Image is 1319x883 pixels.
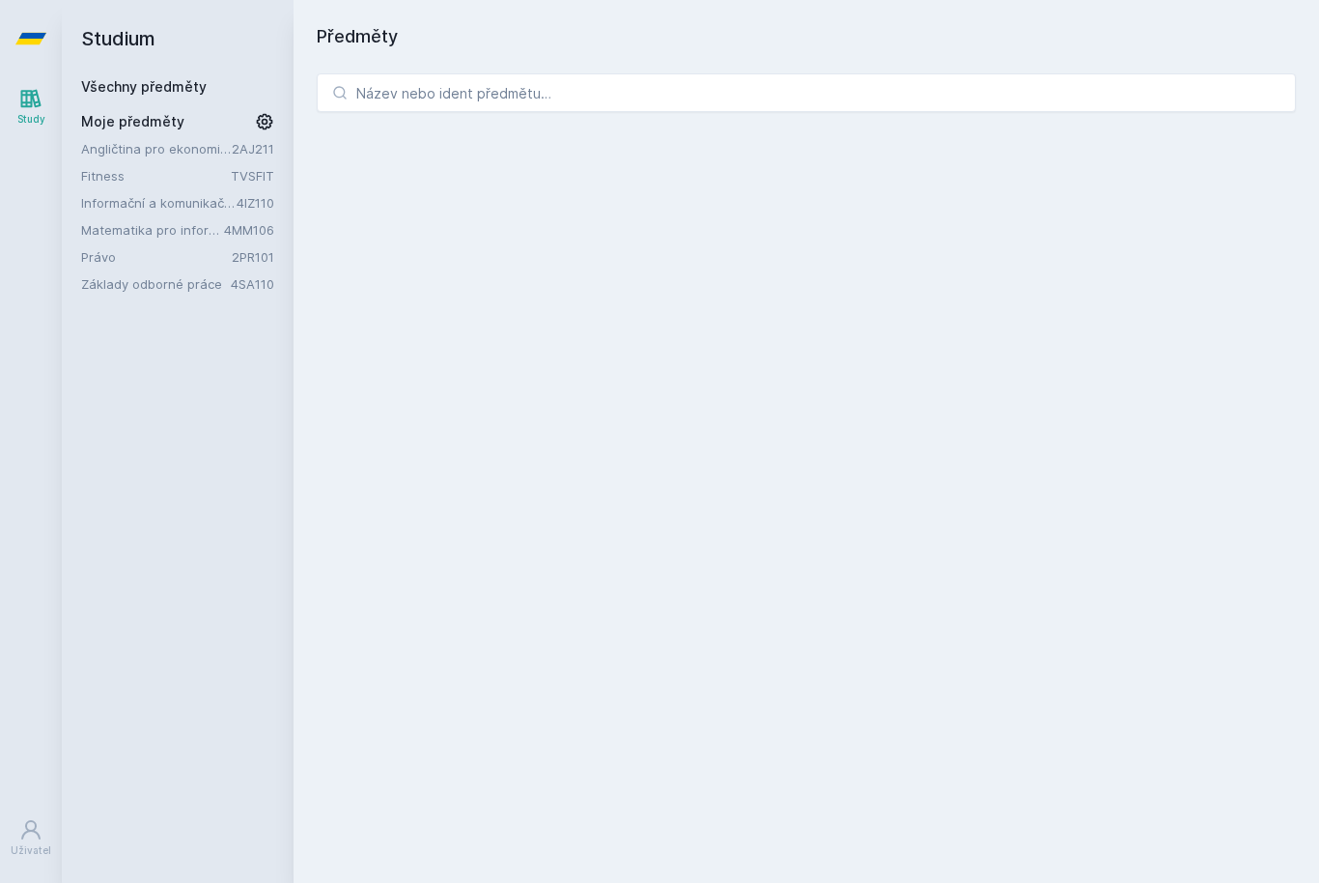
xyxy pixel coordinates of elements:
[11,843,51,858] div: Uživatel
[224,222,274,238] a: 4MM106
[231,168,274,184] a: TVSFIT
[4,809,58,868] a: Uživatel
[17,112,45,127] div: Study
[317,23,1296,50] h1: Předměty
[81,112,184,131] span: Moje předměty
[81,247,232,267] a: Právo
[81,78,207,95] a: Všechny předměty
[4,77,58,136] a: Study
[81,139,232,158] a: Angličtina pro ekonomická studia 1 (B2/C1)
[81,166,231,185] a: Fitness
[232,249,274,265] a: 2PR101
[231,276,274,292] a: 4SA110
[232,141,274,157] a: 2AJ211
[317,73,1296,112] input: Název nebo ident předmětu…
[81,193,237,213] a: Informační a komunikační technologie
[237,195,274,211] a: 4IZ110
[81,220,224,240] a: Matematika pro informatiky
[81,274,231,294] a: Základy odborné práce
